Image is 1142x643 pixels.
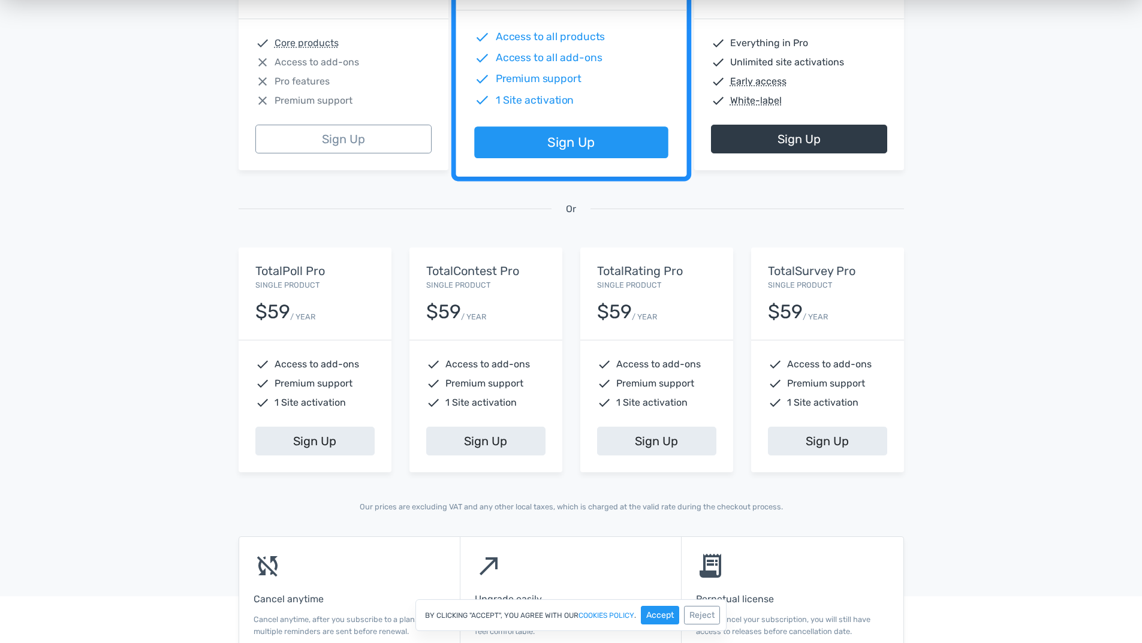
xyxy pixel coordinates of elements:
span: Premium support [495,71,581,87]
span: Access to add-ons [275,55,359,70]
span: Access to add-ons [275,357,359,372]
a: cookies policy [578,612,634,619]
span: Access to all products [495,29,605,45]
p: Our prices are excluding VAT and any other local taxes, which is charged at the valid rate during... [239,501,904,512]
span: Pro features [275,74,330,89]
h6: Perpetual license [696,594,888,605]
span: 1 Site activation [445,396,517,410]
h6: Upgrade easily [475,594,667,605]
h5: TotalContest Pro [426,264,546,277]
span: check [474,29,490,45]
span: 1 Site activation [275,396,346,410]
h6: Cancel anytime [254,594,445,605]
span: check [426,357,441,372]
span: close [255,93,270,108]
span: check [597,357,611,372]
span: check [474,50,490,66]
span: Or [566,202,576,216]
span: Premium support [616,376,694,391]
span: Access to add-ons [616,357,701,372]
button: Accept [641,606,679,624]
span: sync_disabled [254,551,282,580]
span: Everything in Pro [730,36,808,50]
a: Sign Up [426,427,546,455]
span: check [711,74,725,89]
div: $59 [426,301,461,322]
span: 1 Site activation [787,396,858,410]
div: $59 [597,301,632,322]
small: / YEAR [290,311,315,322]
span: 1 Site activation [495,92,574,108]
div: By clicking "Accept", you agree with our . [415,599,727,631]
abbr: Early access [730,74,787,89]
h5: TotalSurvey Pro [768,264,887,277]
small: / YEAR [803,311,828,322]
small: Single Product [426,280,490,289]
span: check [597,376,611,391]
div: $59 [255,301,290,322]
h5: TotalRating Pro [597,264,716,277]
span: Unlimited site activations [730,55,844,70]
a: Sign Up [255,427,375,455]
span: Premium support [275,376,352,391]
span: check [474,71,490,87]
span: check [711,93,725,108]
span: check [768,357,782,372]
div: $59 [768,301,803,322]
span: close [255,55,270,70]
small: Single Product [255,280,320,289]
span: receipt_long [696,551,725,580]
span: check [426,396,441,410]
span: check [711,55,725,70]
span: check [255,357,270,372]
span: check [255,396,270,410]
abbr: White-label [730,93,782,108]
span: north_east [475,551,504,580]
span: check [474,92,490,108]
span: Premium support [275,93,352,108]
span: Access to add-ons [445,357,530,372]
span: Premium support [787,376,865,391]
a: Sign Up [597,427,716,455]
small: / YEAR [632,311,657,322]
span: check [255,376,270,391]
small: Single Product [768,280,832,289]
span: check [768,376,782,391]
a: Sign Up [474,127,668,159]
span: check [768,396,782,410]
span: 1 Site activation [616,396,688,410]
a: Sign Up [255,125,432,153]
a: Sign Up [768,427,887,455]
small: / YEAR [461,311,486,322]
span: Access to all add-ons [495,50,602,66]
abbr: Core products [275,36,339,50]
span: Premium support [445,376,523,391]
span: check [426,376,441,391]
h5: TotalPoll Pro [255,264,375,277]
small: Single Product [597,280,661,289]
button: Reject [684,606,720,624]
span: check [255,36,270,50]
span: close [255,74,270,89]
span: check [597,396,611,410]
span: Access to add-ons [787,357,872,372]
a: Sign Up [711,125,887,153]
span: check [711,36,725,50]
